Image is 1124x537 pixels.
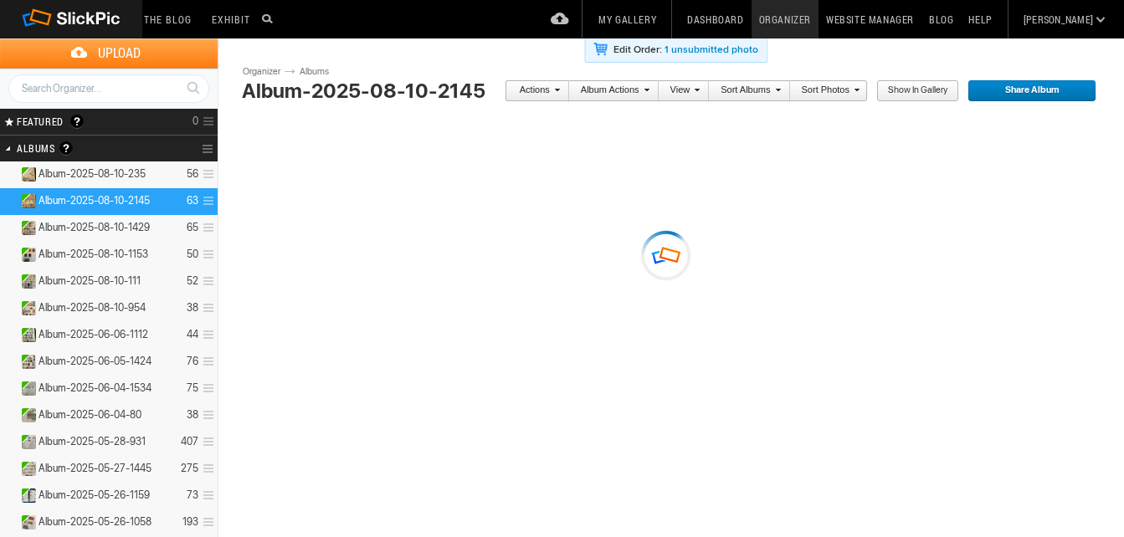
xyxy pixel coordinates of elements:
[38,435,146,448] span: Album-2025-05-28-931
[709,80,780,102] a: Sort Albums
[2,194,18,207] a: Collapse
[14,194,37,208] ins: Public Album
[14,435,37,449] ins: Public Album
[2,221,18,233] a: Expand
[2,435,18,447] a: Expand
[38,355,151,368] span: Album-2025-06-05-1424
[2,381,18,394] a: Expand
[38,221,150,234] span: Album-2025-08-10-1429
[2,355,18,367] a: Expand
[38,167,146,181] span: Album-2025-08-10-235
[38,381,151,395] span: Album-2025-06-04-1534
[14,381,37,396] ins: Public Album
[38,488,150,502] span: Album-2025-05-26-1159
[14,301,37,315] ins: Public Album
[2,248,18,260] a: Expand
[38,462,151,475] span: Album-2025-05-27-1445
[38,328,148,341] span: Album-2025-06-06-1112
[259,8,280,28] input: Search photos on SlickPic...
[38,194,150,207] span: Album-2025-08-10-2145
[38,515,151,529] span: Album-2025-05-26-1058
[14,167,37,182] ins: Public Album
[665,43,758,56] a: 1 unsubmitted photo
[14,515,37,529] ins: Public Album
[790,80,860,102] a: Sort Photos
[14,328,37,342] ins: Public Album
[876,80,959,102] a: Show in Gallery
[2,408,18,421] a: Expand
[20,38,218,68] span: Upload
[17,136,157,161] h2: Albums
[38,408,141,422] span: Album-2025-06-04-80
[14,462,37,476] ins: Public Album
[613,43,662,56] b: Edit Order:
[569,80,649,102] a: Album Actions
[38,301,146,315] span: Album-2025-08-10-954
[14,355,37,369] ins: Public Album
[12,115,64,128] span: FEATURED
[505,80,560,102] a: Actions
[295,65,346,79] a: Albums
[38,248,148,261] span: Album-2025-08-10-1153
[2,167,18,180] a: Expand
[8,74,209,103] input: Search Organizer...
[2,301,18,314] a: Expand
[14,488,37,503] ins: Public Album
[2,515,18,528] a: Expand
[628,225,705,285] div: Loading ...
[876,80,947,102] span: Show in Gallery
[14,221,37,235] ins: Public Album
[659,80,701,102] a: View
[177,74,208,102] a: Search
[967,80,1085,102] span: Share Album
[2,328,18,340] a: Expand
[14,274,37,289] ins: Public Album
[38,274,141,288] span: Album-2025-08-10-111
[14,408,37,422] ins: Public Album
[2,274,18,287] a: Expand
[2,488,18,501] a: Expand
[14,248,37,262] ins: Public Album
[2,462,18,474] a: Expand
